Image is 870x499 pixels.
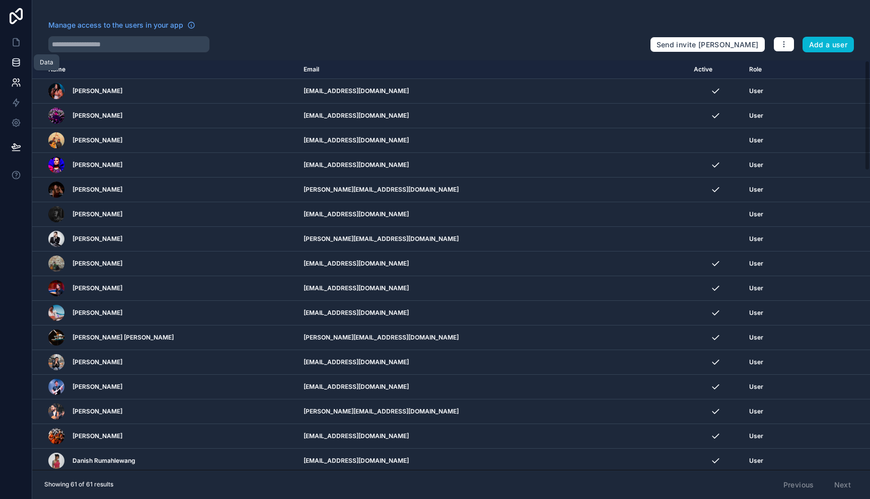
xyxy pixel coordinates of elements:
[298,202,688,227] td: [EMAIL_ADDRESS][DOMAIN_NAME]
[749,161,763,169] span: User
[298,79,688,104] td: [EMAIL_ADDRESS][DOMAIN_NAME]
[749,210,763,218] span: User
[72,235,122,243] span: [PERSON_NAME]
[749,136,763,144] span: User
[298,276,688,301] td: [EMAIL_ADDRESS][DOMAIN_NAME]
[44,480,113,488] span: Showing 61 of 61 results
[298,301,688,325] td: [EMAIL_ADDRESS][DOMAIN_NAME]
[749,432,763,440] span: User
[749,87,763,95] span: User
[749,407,763,415] span: User
[298,153,688,178] td: [EMAIL_ADDRESS][DOMAIN_NAME]
[688,60,743,79] th: Active
[749,383,763,391] span: User
[48,20,183,30] span: Manage access to the users in your app
[749,309,763,317] span: User
[749,235,763,243] span: User
[72,136,122,144] span: [PERSON_NAME]
[298,424,688,449] td: [EMAIL_ADDRESS][DOMAIN_NAME]
[72,210,122,218] span: [PERSON_NAME]
[803,37,854,53] button: Add a user
[298,104,688,128] td: [EMAIL_ADDRESS][DOMAIN_NAME]
[749,457,763,465] span: User
[48,20,195,30] a: Manage access to the users in your app
[298,227,688,252] td: [PERSON_NAME][EMAIL_ADDRESS][DOMAIN_NAME]
[749,284,763,292] span: User
[32,60,298,79] th: Name
[72,358,122,366] span: [PERSON_NAME]
[72,87,122,95] span: [PERSON_NAME]
[298,60,688,79] th: Email
[72,186,122,194] span: [PERSON_NAME]
[298,325,688,350] td: [PERSON_NAME][EMAIL_ADDRESS][DOMAIN_NAME]
[72,457,135,465] span: Danish Rumahlewang
[72,260,122,268] span: [PERSON_NAME]
[72,284,122,292] span: [PERSON_NAME]
[298,252,688,276] td: [EMAIL_ADDRESS][DOMAIN_NAME]
[298,350,688,375] td: [EMAIL_ADDRESS][DOMAIN_NAME]
[72,407,122,415] span: [PERSON_NAME]
[32,60,870,470] div: scrollable content
[72,112,122,120] span: [PERSON_NAME]
[72,383,122,391] span: [PERSON_NAME]
[298,178,688,202] td: [PERSON_NAME][EMAIL_ADDRESS][DOMAIN_NAME]
[298,449,688,473] td: [EMAIL_ADDRESS][DOMAIN_NAME]
[72,432,122,440] span: [PERSON_NAME]
[72,161,122,169] span: [PERSON_NAME]
[743,60,830,79] th: Role
[40,58,53,66] div: Data
[72,309,122,317] span: [PERSON_NAME]
[749,186,763,194] span: User
[749,334,763,342] span: User
[749,112,763,120] span: User
[749,260,763,268] span: User
[749,358,763,366] span: User
[298,399,688,424] td: [PERSON_NAME][EMAIL_ADDRESS][DOMAIN_NAME]
[72,334,174,342] span: [PERSON_NAME] [PERSON_NAME]
[298,375,688,399] td: [EMAIL_ADDRESS][DOMAIN_NAME]
[298,128,688,153] td: [EMAIL_ADDRESS][DOMAIN_NAME]
[650,37,765,53] button: Send invite [PERSON_NAME]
